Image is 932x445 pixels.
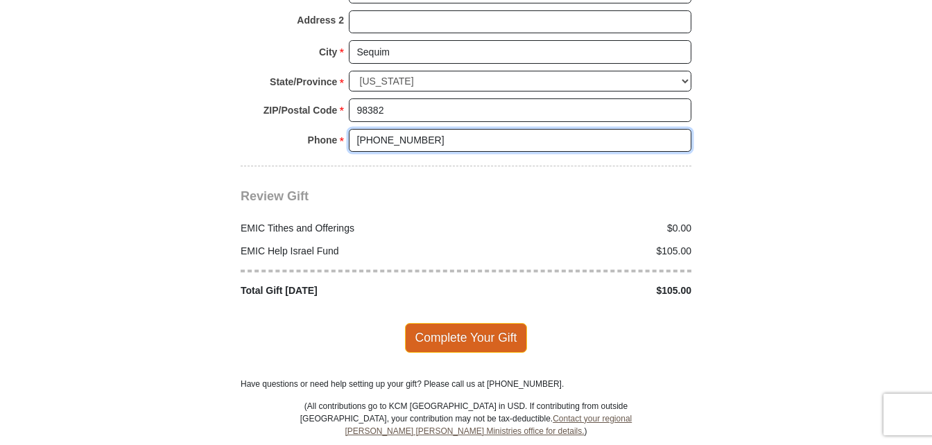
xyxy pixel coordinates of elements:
a: Contact your regional [PERSON_NAME] [PERSON_NAME] Ministries office for details. [345,414,632,436]
p: Have questions or need help setting up your gift? Please call us at [PHONE_NUMBER]. [241,378,691,390]
div: EMIC Help Israel Fund [234,244,467,259]
span: Review Gift [241,189,309,203]
strong: Address 2 [297,10,344,30]
strong: State/Province [270,72,337,91]
div: Total Gift [DATE] [234,283,467,298]
strong: Phone [308,130,338,150]
strong: City [319,42,337,62]
span: Complete Your Gift [405,323,528,352]
div: EMIC Tithes and Offerings [234,221,467,236]
div: $105.00 [466,283,699,298]
strong: ZIP/Postal Code [264,101,338,120]
div: $0.00 [466,221,699,236]
div: $105.00 [466,244,699,259]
